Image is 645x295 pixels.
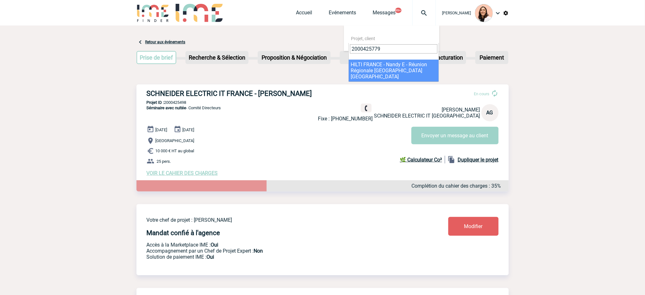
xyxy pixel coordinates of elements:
span: - Comité Directeurs [147,105,221,110]
span: [DATE] [183,127,194,132]
b: Dupliquer le projet [458,157,499,163]
a: 🌿 Calculateur Co² [400,156,445,163]
p: Prise de brief [137,52,176,63]
img: fixe.png [363,105,369,111]
p: Proposition & Négociation [258,52,330,63]
p: Conformité aux process achat client, Prise en charge de la facturation, Mutualisation de plusieur... [147,254,411,260]
p: Facturation [431,52,466,63]
p: Fixe : [PHONE_NUMBER] [318,116,373,122]
p: Prestation payante [147,248,411,254]
span: SCHNEIDER ELECTRIC IT [GEOGRAPHIC_DATA] [374,113,480,119]
p: Votre chef de projet : [PERSON_NAME] [147,217,411,223]
span: [DATE] [156,127,167,132]
li: HILTI FRANCE - Nandy E - Réunion Régionale [GEOGRAPHIC_DATA] [GEOGRAPHIC_DATA] [349,60,439,82]
button: Envoyer un message au client [411,127,499,144]
span: [PERSON_NAME] [442,11,471,15]
b: Projet ID : [147,100,164,105]
a: Accueil [296,10,312,18]
a: Retour aux événements [145,40,186,44]
b: Oui [207,254,214,260]
button: 99+ [395,8,402,13]
b: Non [254,248,263,254]
img: 129834-0.png [475,4,493,22]
span: [PERSON_NAME] [442,107,480,113]
a: VOIR LE CAHIER DES CHARGES [147,170,218,176]
p: Paiement [476,52,508,63]
span: Modifier [464,223,483,229]
p: Devis [340,52,372,63]
b: 🌿 Calculateur Co² [400,157,442,163]
span: Séminaire avec nuitée [147,105,186,110]
a: Evénements [329,10,356,18]
span: Projet, client [351,36,375,41]
p: 2000425498 [137,100,509,105]
span: 25 pers. [157,159,171,164]
b: Oui [211,242,219,248]
span: 10 000 € HT au global [156,149,194,154]
img: IME-Finder [137,4,170,22]
a: Messages [373,10,396,18]
h4: Mandat confié à l'agence [147,229,220,237]
p: Accès à la Marketplace IME : [147,242,411,248]
p: Recherche & Sélection [186,52,248,63]
span: [GEOGRAPHIC_DATA] [156,139,194,143]
h3: SCHNEIDER ELECTRIC IT FRANCE - [PERSON_NAME] [147,90,338,97]
span: AG [487,110,493,116]
img: file_copy-black-24dp.png [448,156,455,163]
span: En cours [474,91,490,96]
